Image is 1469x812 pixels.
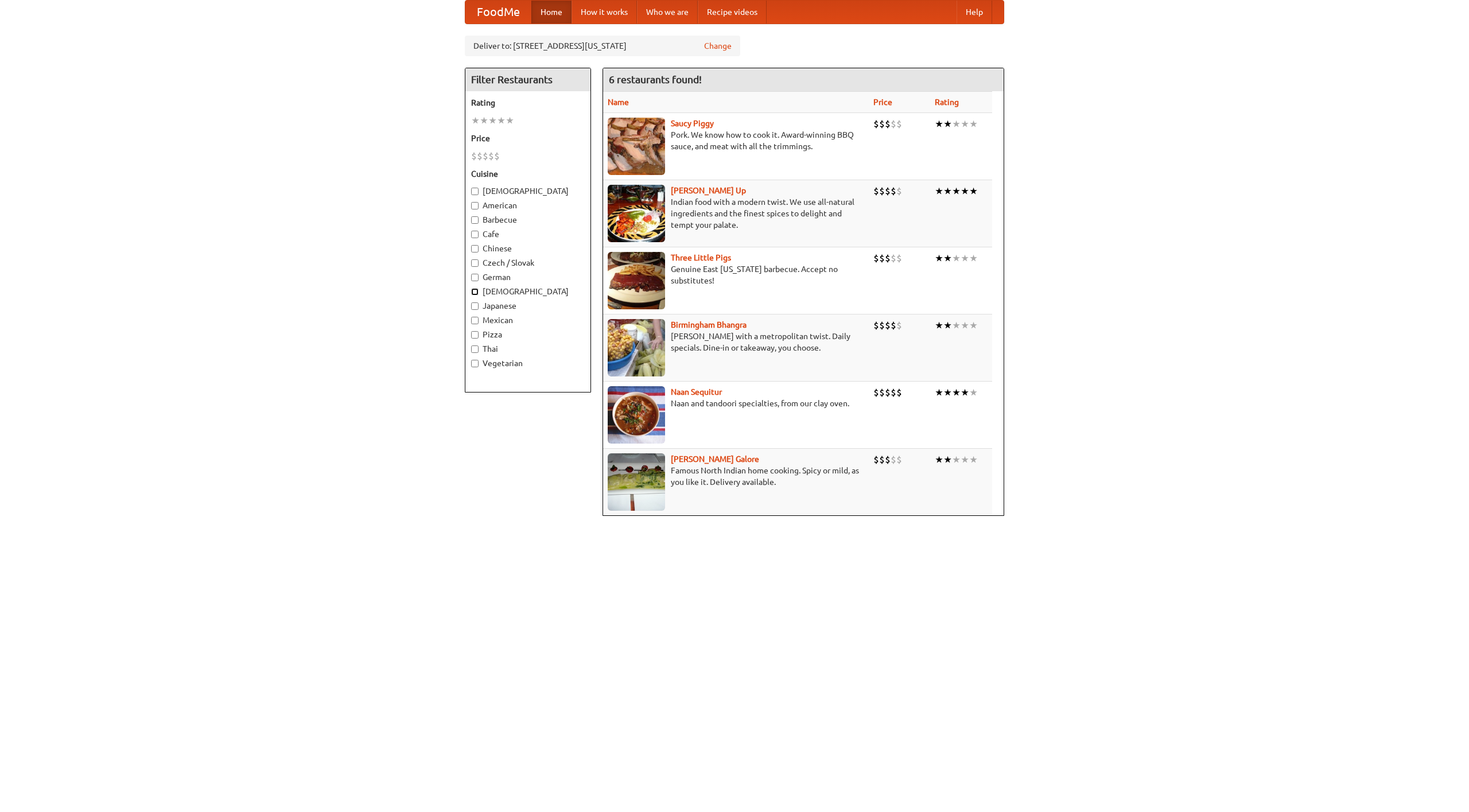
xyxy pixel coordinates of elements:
[608,398,864,409] p: Naan and tandoori specialties, from our clay oven.
[873,319,879,332] li: $
[873,118,879,130] li: $
[969,319,978,332] li: ★
[943,386,952,399] li: ★
[572,1,637,24] a: How it works
[671,454,759,464] a: [PERSON_NAME] Galore
[896,386,902,399] li: $
[471,300,585,312] label: Japanese
[506,114,514,127] li: ★
[608,196,864,231] p: Indian food with a modern twist. We use all-natural ingredients and the finest spices to delight ...
[483,150,488,162] li: $
[943,252,952,265] li: ★
[471,257,585,269] label: Czech / Slovak
[935,252,943,265] li: ★
[471,286,585,297] label: [DEMOGRAPHIC_DATA]
[891,319,896,332] li: $
[608,118,665,175] img: saucy.jpg
[885,319,891,332] li: $
[891,185,896,197] li: $
[471,114,480,127] li: ★
[879,453,885,466] li: $
[671,253,731,262] a: Three Little Pigs
[609,74,702,85] ng-pluralize: 6 restaurants found!
[943,319,952,332] li: ★
[471,288,479,296] input: [DEMOGRAPHIC_DATA]
[896,319,902,332] li: $
[471,133,585,144] h5: Price
[961,252,969,265] li: ★
[961,185,969,197] li: ★
[952,386,961,399] li: ★
[896,185,902,197] li: $
[471,245,479,252] input: Chinese
[943,453,952,466] li: ★
[952,185,961,197] li: ★
[480,114,488,127] li: ★
[465,68,590,91] h4: Filter Restaurants
[608,453,665,511] img: currygalore.jpg
[471,150,477,162] li: $
[471,202,479,209] input: American
[471,188,479,195] input: [DEMOGRAPHIC_DATA]
[698,1,767,24] a: Recipe videos
[494,150,500,162] li: $
[935,185,943,197] li: ★
[961,386,969,399] li: ★
[608,263,864,286] p: Genuine East [US_STATE] barbecue. Accept no substitutes!
[943,185,952,197] li: ★
[488,150,494,162] li: $
[891,118,896,130] li: $
[943,118,952,130] li: ★
[471,243,585,254] label: Chinese
[952,453,961,466] li: ★
[608,252,665,309] img: littlepigs.jpg
[671,186,746,195] b: [PERSON_NAME] Up
[891,386,896,399] li: $
[879,319,885,332] li: $
[471,360,479,367] input: Vegetarian
[952,319,961,332] li: ★
[879,185,885,197] li: $
[608,331,864,353] p: [PERSON_NAME] with a metropolitan twist. Daily specials. Dine-in or takeaway, you choose.
[471,314,585,326] label: Mexican
[885,386,891,399] li: $
[608,386,665,444] img: naansequitur.jpg
[471,317,479,324] input: Mexican
[879,386,885,399] li: $
[873,252,879,265] li: $
[885,453,891,466] li: $
[935,98,959,107] a: Rating
[471,200,585,211] label: American
[952,252,961,265] li: ★
[471,168,585,180] h5: Cuisine
[935,386,943,399] li: ★
[671,387,722,397] a: Naan Sequitur
[885,118,891,130] li: $
[969,453,978,466] li: ★
[608,465,864,488] p: Famous North Indian home cooking. Spicy or mild, as you like it. Delivery available.
[671,119,714,128] a: Saucy Piggy
[471,329,585,340] label: Pizza
[704,40,732,52] a: Change
[471,216,479,224] input: Barbecue
[471,97,585,108] h5: Rating
[969,386,978,399] li: ★
[477,150,483,162] li: $
[891,252,896,265] li: $
[471,302,479,310] input: Japanese
[608,129,864,152] p: Pork. We know how to cook it. Award-winning BBQ sauce, and meat with all the trimmings.
[935,118,943,130] li: ★
[671,320,747,329] a: Birmingham Bhangra
[879,252,885,265] li: $
[873,386,879,399] li: $
[885,252,891,265] li: $
[961,319,969,332] li: ★
[896,252,902,265] li: $
[531,1,572,24] a: Home
[608,185,665,242] img: curryup.jpg
[891,453,896,466] li: $
[471,228,585,240] label: Cafe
